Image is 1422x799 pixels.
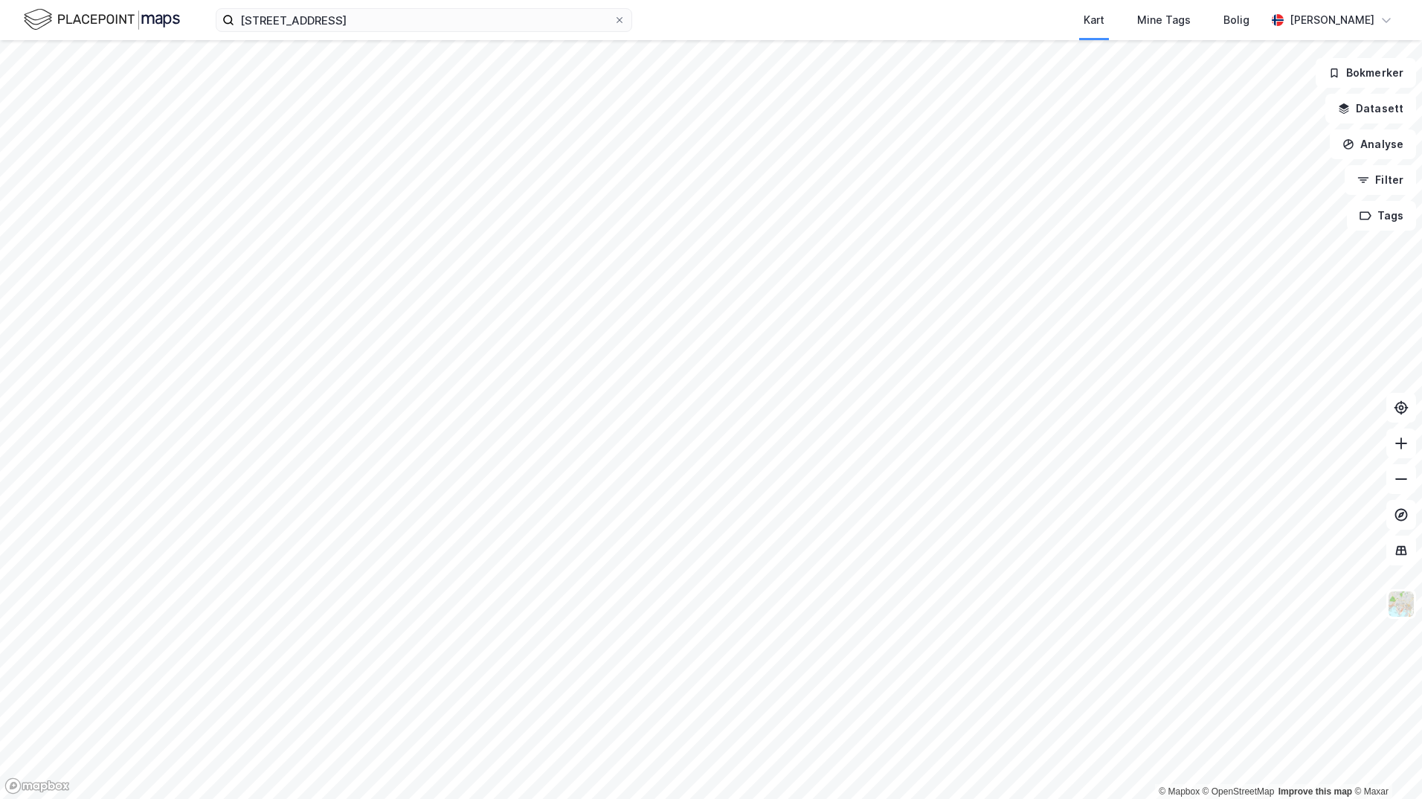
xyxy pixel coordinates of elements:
img: logo.f888ab2527a4732fd821a326f86c7f29.svg [24,7,180,33]
div: Kart [1084,11,1104,29]
button: Bokmerker [1316,58,1416,88]
a: Mapbox [1159,786,1200,797]
button: Filter [1345,165,1416,195]
a: Mapbox homepage [4,777,70,795]
a: OpenStreetMap [1203,786,1275,797]
img: Z [1387,590,1415,618]
button: Tags [1347,201,1416,231]
div: Mine Tags [1137,11,1191,29]
button: Analyse [1330,129,1416,159]
input: Søk på adresse, matrikkel, gårdeiere, leietakere eller personer [234,9,614,31]
div: [PERSON_NAME] [1290,11,1374,29]
button: Datasett [1325,94,1416,123]
a: Improve this map [1278,786,1352,797]
iframe: Chat Widget [1348,728,1422,799]
div: Bolig [1223,11,1249,29]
